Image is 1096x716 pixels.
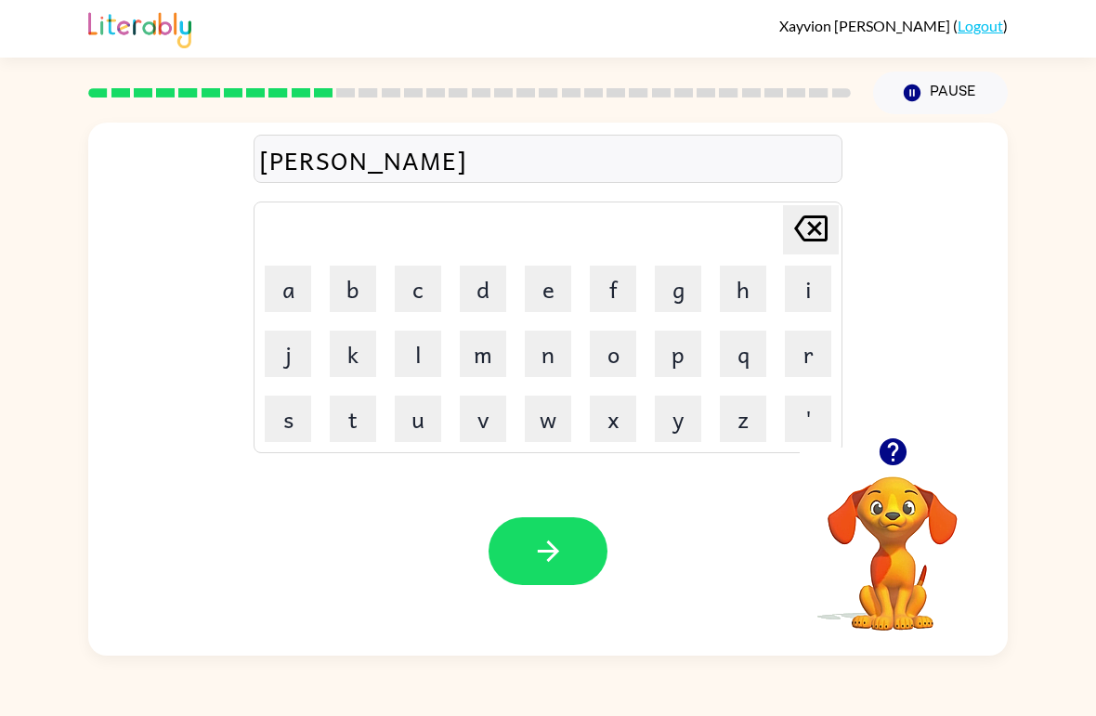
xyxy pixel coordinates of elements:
[590,266,636,312] button: f
[395,266,441,312] button: c
[655,331,701,377] button: p
[265,331,311,377] button: j
[460,266,506,312] button: d
[958,17,1003,34] a: Logout
[720,331,766,377] button: q
[460,331,506,377] button: m
[259,140,837,179] div: [PERSON_NAME]
[330,331,376,377] button: k
[88,7,191,48] img: Literably
[720,396,766,442] button: z
[779,17,1008,34] div: ( )
[779,17,953,34] span: Xayvion [PERSON_NAME]
[525,331,571,377] button: n
[785,266,831,312] button: i
[265,396,311,442] button: s
[590,331,636,377] button: o
[330,396,376,442] button: t
[395,331,441,377] button: l
[785,396,831,442] button: '
[590,396,636,442] button: x
[525,396,571,442] button: w
[800,448,985,633] video: Your browser must support playing .mp4 files to use Literably. Please try using another browser.
[460,396,506,442] button: v
[655,396,701,442] button: y
[785,331,831,377] button: r
[265,266,311,312] button: a
[525,266,571,312] button: e
[720,266,766,312] button: h
[395,396,441,442] button: u
[655,266,701,312] button: g
[330,266,376,312] button: b
[873,72,1008,114] button: Pause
